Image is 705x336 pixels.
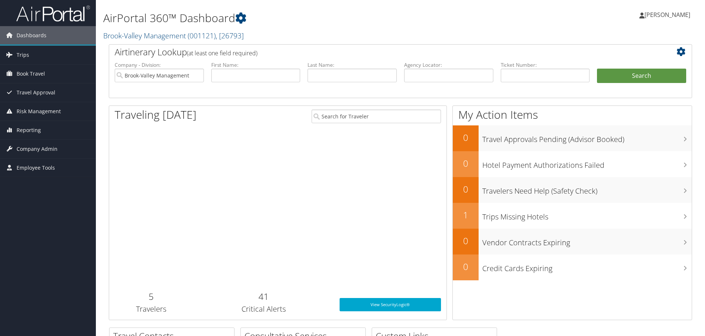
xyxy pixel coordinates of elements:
[404,61,493,69] label: Agency Locator:
[188,31,216,41] span: ( 001121 )
[115,290,188,303] h2: 5
[453,157,479,170] h2: 0
[216,31,244,41] span: , [ 26793 ]
[597,69,686,83] button: Search
[17,26,46,45] span: Dashboards
[453,125,692,151] a: 0Travel Approvals Pending (Advisor Booked)
[17,140,58,158] span: Company Admin
[482,234,692,248] h3: Vendor Contracts Expiring
[453,260,479,273] h2: 0
[187,49,257,57] span: (at least one field required)
[199,290,329,303] h2: 41
[340,298,441,311] a: View SecurityLogic®
[482,182,692,196] h3: Travelers Need Help (Safety Check)
[115,304,188,314] h3: Travelers
[482,156,692,170] h3: Hotel Payment Authorizations Failed
[103,10,500,26] h1: AirPortal 360™ Dashboard
[16,5,90,22] img: airportal-logo.png
[645,11,690,19] span: [PERSON_NAME]
[211,61,301,69] label: First Name:
[639,4,698,26] a: [PERSON_NAME]
[453,254,692,280] a: 0Credit Cards Expiring
[453,151,692,177] a: 0Hotel Payment Authorizations Failed
[115,46,638,58] h2: Airtinerary Lookup
[482,131,692,145] h3: Travel Approvals Pending (Advisor Booked)
[453,235,479,247] h2: 0
[17,83,55,102] span: Travel Approval
[453,209,479,221] h2: 1
[453,177,692,203] a: 0Travelers Need Help (Safety Check)
[17,65,45,83] span: Book Travel
[501,61,590,69] label: Ticket Number:
[115,107,197,122] h1: Traveling [DATE]
[103,31,244,41] a: Brook-Valley Management
[482,260,692,274] h3: Credit Cards Expiring
[17,159,55,177] span: Employee Tools
[453,203,692,229] a: 1Trips Missing Hotels
[199,304,329,314] h3: Critical Alerts
[453,229,692,254] a: 0Vendor Contracts Expiring
[115,61,204,69] label: Company - Division:
[482,208,692,222] h3: Trips Missing Hotels
[17,121,41,139] span: Reporting
[453,183,479,195] h2: 0
[312,110,441,123] input: Search for Traveler
[17,46,29,64] span: Trips
[308,61,397,69] label: Last Name:
[453,131,479,144] h2: 0
[17,102,61,121] span: Risk Management
[453,107,692,122] h1: My Action Items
